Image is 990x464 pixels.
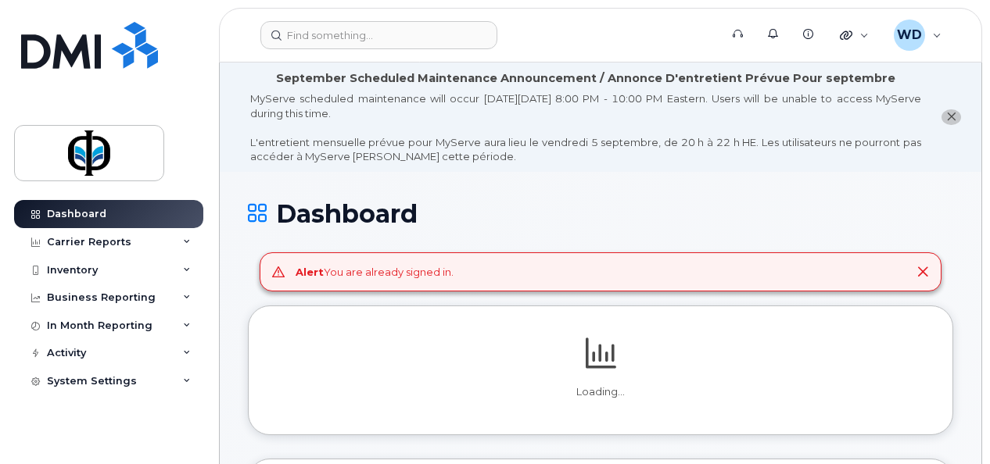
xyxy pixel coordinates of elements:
[296,265,454,280] div: You are already signed in.
[942,109,961,126] button: close notification
[296,266,324,278] strong: Alert
[276,70,895,87] div: September Scheduled Maintenance Announcement / Annonce D'entretient Prévue Pour septembre
[250,91,921,164] div: MyServe scheduled maintenance will occur [DATE][DATE] 8:00 PM - 10:00 PM Eastern. Users will be u...
[277,385,924,399] p: Loading...
[248,200,953,227] h1: Dashboard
